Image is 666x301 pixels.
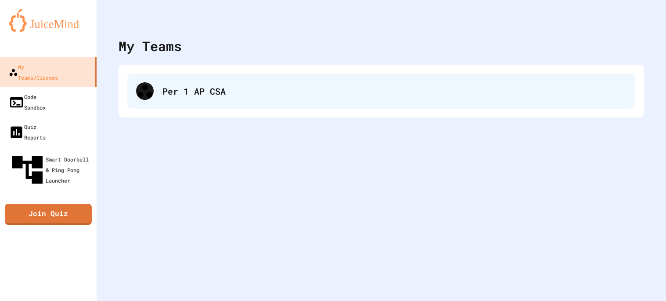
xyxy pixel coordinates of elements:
[9,9,88,32] img: logo-orange.svg
[9,121,46,143] div: Quiz Reports
[162,84,626,98] div: Per 1 AP CSA
[9,151,93,188] div: Smart Doorbell & Ping Pong Launcher
[119,36,182,56] div: My Teams
[127,73,635,109] div: Per 1 AP CSA
[9,62,58,83] div: My Teams/Classes
[5,204,92,225] a: Join Quiz
[9,92,46,113] div: Code Sandbox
